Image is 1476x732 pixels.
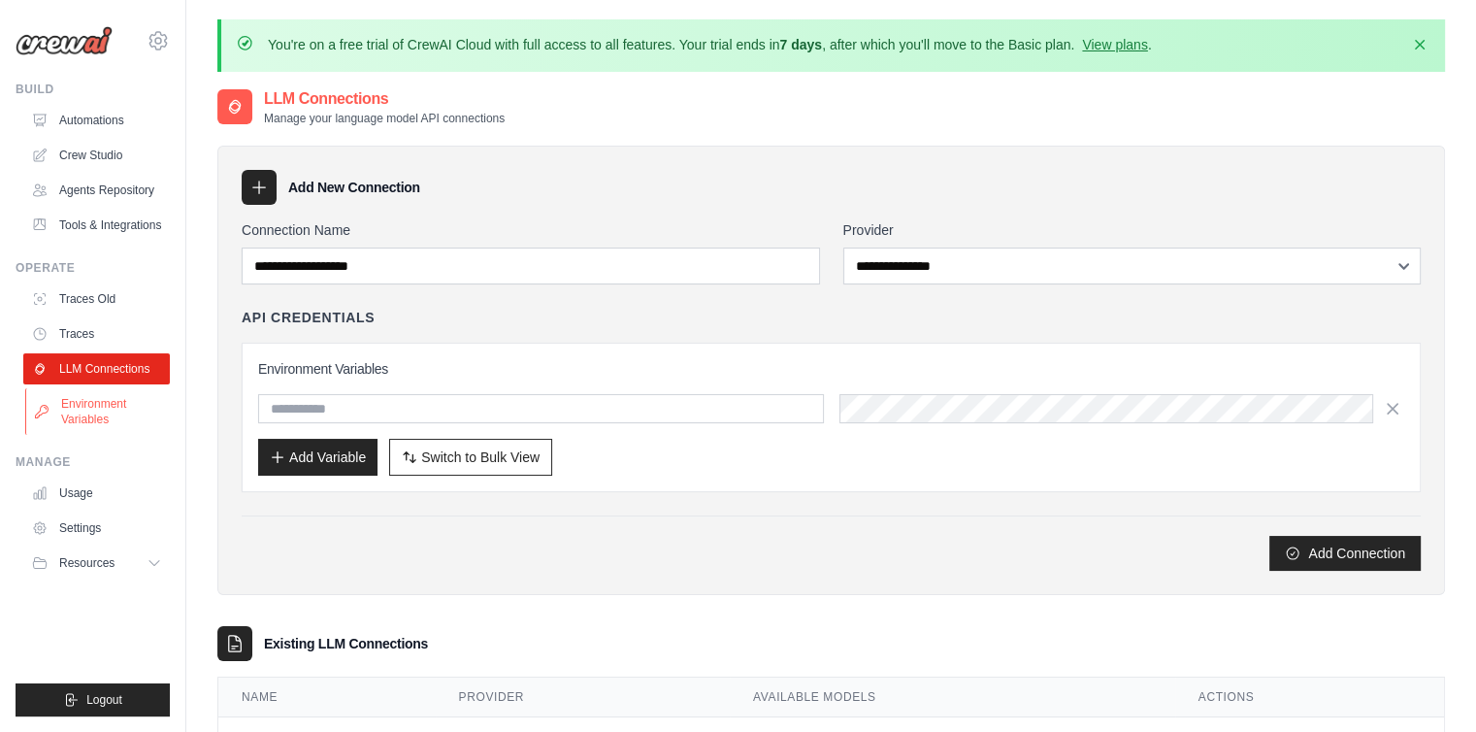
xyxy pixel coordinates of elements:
img: Logo [16,26,113,55]
th: Name [218,678,436,717]
th: Available Models [730,678,1175,717]
th: Provider [436,678,730,717]
button: Switch to Bulk View [389,439,552,476]
a: View plans [1082,37,1147,52]
a: Traces Old [23,283,170,315]
span: Logout [86,692,122,708]
h3: Existing LLM Connections [264,634,428,653]
span: Resources [59,555,115,571]
th: Actions [1175,678,1444,717]
button: Logout [16,683,170,716]
label: Provider [843,220,1422,240]
a: Traces [23,318,170,349]
p: You're on a free trial of CrewAI Cloud with full access to all features. Your trial ends in , aft... [268,35,1152,54]
div: Operate [16,260,170,276]
a: Usage [23,478,170,509]
h2: LLM Connections [264,87,505,111]
div: Build [16,82,170,97]
a: Agents Repository [23,175,170,206]
p: Manage your language model API connections [264,111,505,126]
button: Add Variable [258,439,377,476]
span: Switch to Bulk View [421,448,540,467]
div: Manage [16,454,170,470]
strong: 7 days [779,37,822,52]
a: LLM Connections [23,353,170,384]
h3: Environment Variables [258,359,1404,379]
h4: API Credentials [242,308,375,327]
button: Resources [23,548,170,579]
a: Environment Variables [25,388,172,435]
a: Settings [23,513,170,544]
a: Tools & Integrations [23,210,170,241]
h3: Add New Connection [288,178,420,197]
a: Crew Studio [23,140,170,171]
a: Automations [23,105,170,136]
button: Add Connection [1269,536,1421,571]
label: Connection Name [242,220,820,240]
